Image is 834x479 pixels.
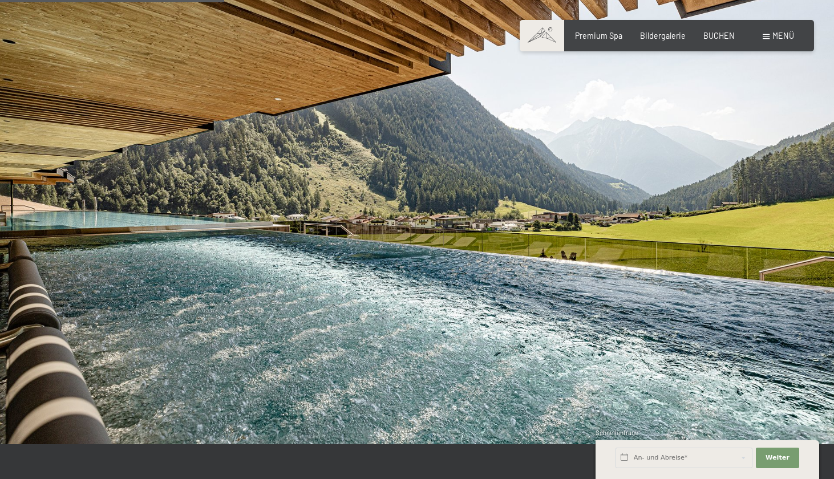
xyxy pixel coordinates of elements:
[596,429,638,436] span: Schnellanfrage
[575,31,622,40] a: Premium Spa
[640,31,686,40] a: Bildergalerie
[756,448,799,468] button: Weiter
[766,453,790,462] span: Weiter
[703,31,735,40] a: BUCHEN
[772,31,794,40] span: Menü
